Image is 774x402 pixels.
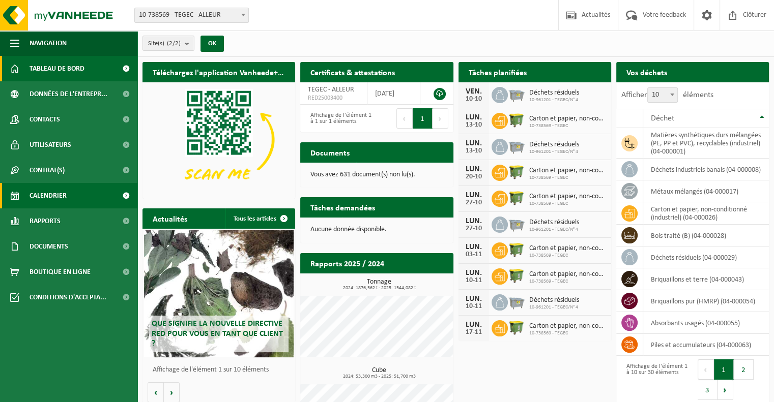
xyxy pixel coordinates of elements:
span: Tableau de bord [30,56,84,81]
span: Carton et papier, non-conditionné (industriel) [529,115,606,123]
span: Que signifie la nouvelle directive RED pour vous en tant que client ? [152,320,283,347]
span: 10-738569 - TEGEC [529,201,606,207]
p: Affichage de l'élément 1 sur 10 éléments [153,366,290,374]
span: Carton et papier, non-conditionné (industriel) [529,244,606,253]
td: [DATE] [367,82,420,105]
span: 10-738569 - TEGEC - ALLEUR [135,8,248,22]
span: 10-738569 - TEGEC [529,123,606,129]
a: Que signifie la nouvelle directive RED pour vous en tant que client ? [144,230,294,357]
h2: Tâches planifiées [458,62,537,82]
button: Previous [698,359,714,380]
td: matières synthétiques durs mélangées (PE, PP et PVC), recyclables (industriel) (04-000001) [643,128,769,159]
td: déchets résiduels (04-000029) [643,246,769,268]
div: 03-11 [464,251,484,258]
img: Download de VHEPlus App [142,82,295,197]
img: WB-2500-GAL-GY-04 [508,85,525,103]
span: Navigation [30,30,67,56]
span: Utilisateurs [30,132,71,158]
div: 10-10 [464,96,484,103]
td: briquaillons pur (HMRP) (04-000054) [643,290,769,312]
td: carton et papier, non-conditionné (industriel) (04-000026) [643,202,769,225]
a: Tous les articles [225,208,294,229]
td: déchets industriels banals (04-000008) [643,159,769,180]
div: 10-11 [464,277,484,284]
div: LUN. [464,191,484,199]
td: métaux mélangés (04-000017) [643,180,769,202]
h2: Actualités [142,208,197,228]
count: (2/2) [167,40,181,47]
div: 13-10 [464,147,484,154]
div: LUN. [464,165,484,173]
img: WB-2500-GAL-GY-04 [508,293,525,310]
td: briquaillons et terre (04-000043) [643,268,769,290]
span: Contacts [30,107,60,132]
span: Site(s) [148,36,181,51]
span: Déchets résiduels [529,219,579,227]
a: Consulter les rapports [365,273,452,293]
div: LUN. [464,139,484,147]
span: Déchet [651,114,674,122]
img: WB-1100-HPE-GN-50 [508,163,525,180]
span: Déchets résiduels [529,141,579,149]
span: 10-738569 - TEGEC [529,330,606,336]
img: WB-2500-GAL-GY-04 [508,137,525,154]
div: 17-11 [464,329,484,336]
div: 27-10 [464,225,484,232]
span: Carton et papier, non-conditionné (industriel) [529,270,606,279]
button: 1 [714,359,734,380]
span: Documents [30,234,68,259]
div: Affichage de l'élément 1 à 10 sur 30 éléments [621,358,687,401]
h2: Vos déchets [616,62,677,82]
td: bois traité (B) (04-000028) [643,225,769,246]
p: Aucune donnée disponible. [310,226,443,233]
div: LUN. [464,295,484,303]
span: Calendrier [30,183,67,208]
h3: Tonnage [305,279,453,291]
span: Rapports [30,208,61,234]
button: Site(s)(2/2) [142,36,194,51]
span: TEGEC - ALLEUR [308,86,354,94]
div: LUN. [464,217,484,225]
img: WB-1100-HPE-GN-50 [508,241,525,258]
span: 10-961201 - TEGEC/N° 4 [529,304,579,311]
h2: Rapports 2025 / 2024 [300,253,394,273]
div: LUN. [464,269,484,277]
h2: Tâches demandées [300,197,385,217]
span: 10-738569 - TEGEC [529,175,606,181]
h2: Certificats & attestations [300,62,405,82]
img: WB-1100-HPE-GN-50 [508,319,525,336]
button: 3 [698,380,718,400]
p: Vous avez 631 document(s) non lu(s). [310,171,443,178]
div: 10-11 [464,303,484,310]
div: LUN. [464,113,484,121]
button: Next [433,108,448,129]
span: Données de l'entrepr... [30,81,107,107]
span: 10 [647,87,678,103]
span: Déchets résiduels [529,296,579,304]
span: 10-961201 - TEGEC/N° 4 [529,227,579,233]
button: 2 [734,359,754,380]
img: WB-1100-HPE-GN-50 [508,267,525,284]
span: RED25003400 [308,94,359,102]
h2: Documents [300,142,360,162]
button: Previous [396,108,413,129]
div: Affichage de l'élément 1 à 1 sur 1 éléments [305,107,371,130]
span: Carton et papier, non-conditionné (industriel) [529,193,606,201]
h2: Téléchargez l'application Vanheede+ maintenant! [142,62,295,82]
span: Carton et papier, non-conditionné (industriel) [529,167,606,175]
span: Carton et papier, non-conditionné (industriel) [529,322,606,330]
div: LUN. [464,243,484,251]
div: 20-10 [464,173,484,180]
div: 13-10 [464,121,484,129]
button: 1 [413,108,433,129]
img: WB-1100-HPE-GN-50 [508,189,525,206]
span: 10-961201 - TEGEC/N° 4 [529,149,579,155]
h3: Cube [305,367,453,379]
span: 10-738569 - TEGEC [529,279,606,285]
button: Next [718,380,733,400]
span: 10 [648,88,677,102]
button: OK [200,36,224,52]
span: 10-738569 - TEGEC [529,253,606,259]
img: WB-1100-HPE-GN-50 [508,111,525,129]
img: WB-2500-GAL-GY-04 [508,215,525,232]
